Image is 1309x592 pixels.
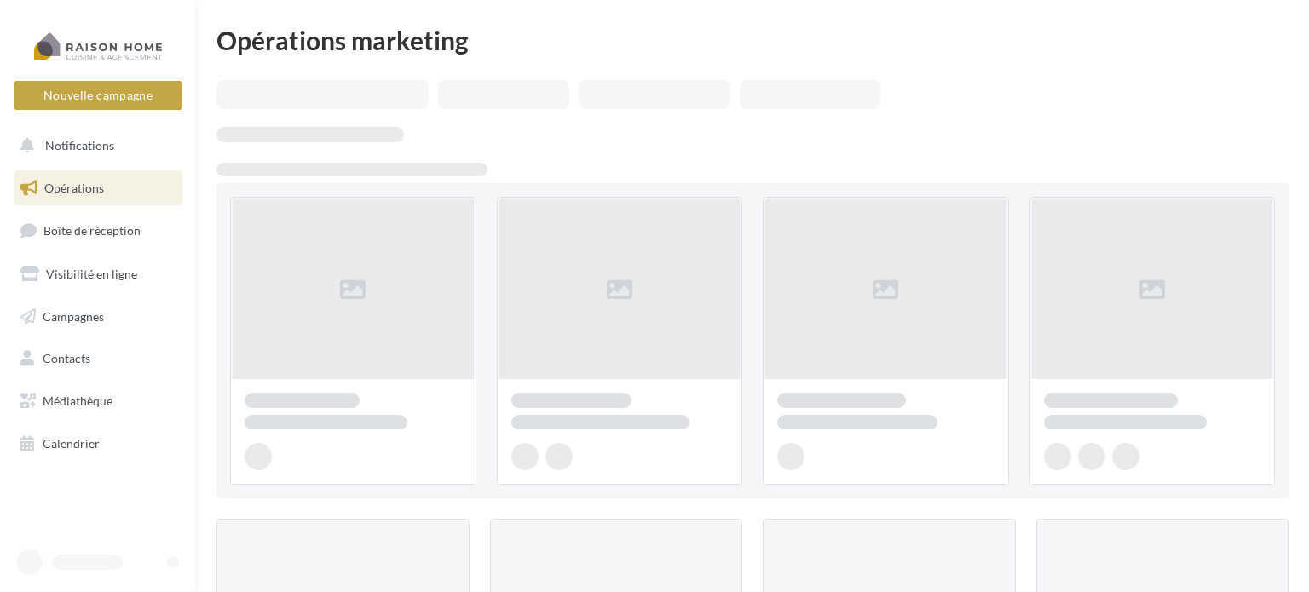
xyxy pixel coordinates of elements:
[10,170,186,206] a: Opérations
[45,138,114,152] span: Notifications
[10,128,179,164] button: Notifications
[10,256,186,292] a: Visibilité en ligne
[10,299,186,335] a: Campagnes
[43,436,100,451] span: Calendrier
[10,341,186,376] a: Contacts
[10,426,186,462] a: Calendrier
[43,351,90,365] span: Contacts
[46,267,137,281] span: Visibilité en ligne
[10,383,186,419] a: Médiathèque
[10,212,186,249] a: Boîte de réception
[43,394,112,408] span: Médiathèque
[216,27,1289,53] div: Opérations marketing
[43,308,104,323] span: Campagnes
[14,81,182,110] button: Nouvelle campagne
[44,181,104,195] span: Opérations
[43,223,141,238] span: Boîte de réception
